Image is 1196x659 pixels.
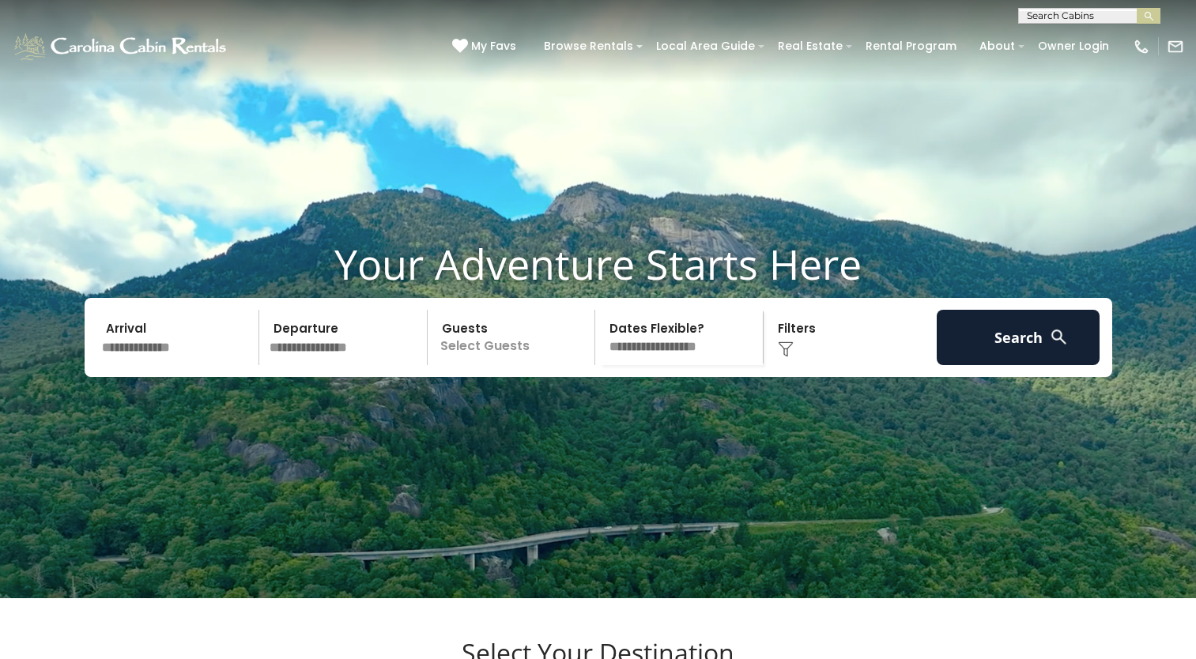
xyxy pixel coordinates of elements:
[972,34,1023,58] a: About
[778,341,794,357] img: filter--v1.png
[858,34,964,58] a: Rental Program
[536,34,641,58] a: Browse Rentals
[12,239,1184,288] h1: Your Adventure Starts Here
[1133,38,1150,55] img: phone-regular-white.png
[648,34,763,58] a: Local Area Guide
[12,31,231,62] img: White-1-1-2.png
[770,34,851,58] a: Real Estate
[1049,327,1069,347] img: search-regular-white.png
[432,310,595,365] p: Select Guests
[937,310,1100,365] button: Search
[1167,38,1184,55] img: mail-regular-white.png
[1030,34,1117,58] a: Owner Login
[452,38,520,55] a: My Favs
[471,38,516,55] span: My Favs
